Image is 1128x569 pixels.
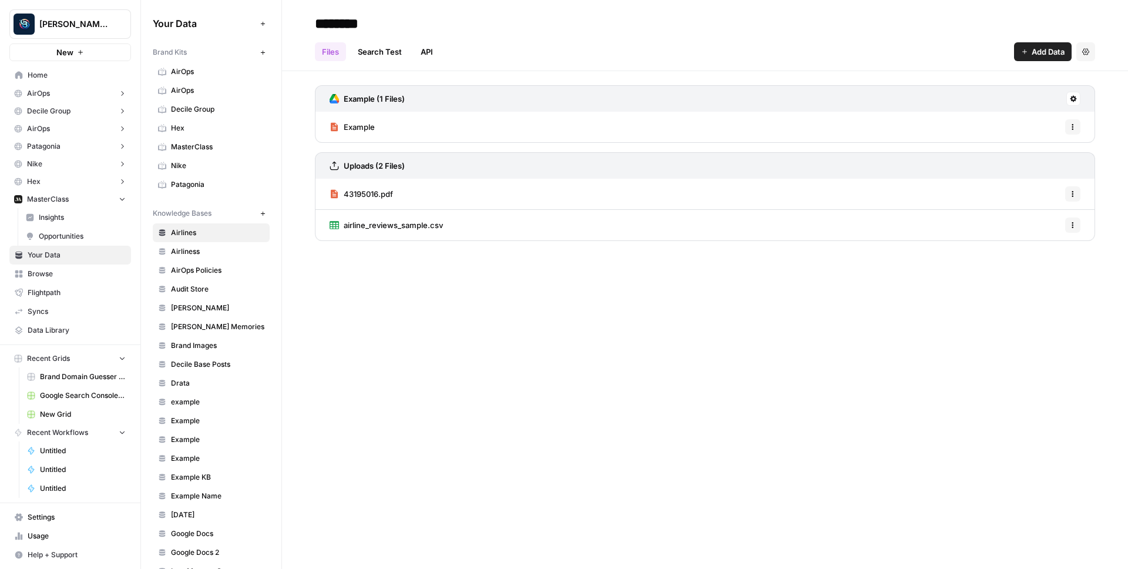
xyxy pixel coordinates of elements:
span: Airliness [171,246,264,257]
span: [PERSON_NAME] Personal [39,18,110,30]
a: Insights [21,208,131,227]
span: Usage [28,531,126,541]
span: Brand Domain Guesser QA [40,371,126,382]
button: Help + Support [9,545,131,564]
a: [PERSON_NAME] [153,299,270,317]
a: Patagonia [153,175,270,194]
a: example [153,393,270,411]
a: Example (1 Files) [330,86,405,112]
span: AirOps [171,66,264,77]
a: Decile Base Posts [153,355,270,374]
a: Airliness [153,242,270,261]
span: [DATE] [171,510,264,520]
a: Google Docs [153,524,270,543]
a: Example KB [153,468,270,487]
span: AirOps [171,85,264,96]
a: Decile Group [153,100,270,119]
a: Brand Images [153,336,270,355]
span: Example [171,416,264,426]
button: AirOps [9,85,131,102]
a: Syncs [9,302,131,321]
span: Decile Group [171,104,264,115]
button: Hex [9,173,131,190]
a: Untitled [22,441,131,460]
span: Google Docs [171,528,264,539]
span: Help + Support [28,550,126,560]
a: Example [153,449,270,468]
span: Example [171,434,264,445]
a: Untitled [22,479,131,498]
a: Browse [9,265,131,283]
span: Hex [171,123,264,133]
a: AirOps [153,62,270,81]
span: MasterClass [27,194,69,205]
button: Add Data [1014,42,1072,61]
span: Opportunities [39,231,126,242]
span: Hex [27,176,41,187]
a: Drata [153,374,270,393]
a: Example [330,112,375,142]
a: Files [315,42,346,61]
span: Add Data [1032,46,1065,58]
a: Uploads (2 Files) [330,153,405,179]
span: Home [28,70,126,81]
a: AirOps Policies [153,261,270,280]
span: Knowledge Bases [153,208,211,219]
a: [DATE] [153,506,270,524]
a: Nike [153,156,270,175]
button: MasterClass [9,190,131,208]
span: Nike [27,159,42,169]
span: Airlines [171,227,264,238]
a: Flightpath [9,283,131,302]
span: Recent Workflows [27,427,88,438]
span: Untitled [40,483,126,494]
span: Brand Images [171,340,264,351]
span: Example KB [171,472,264,483]
span: [PERSON_NAME] Memories [171,322,264,332]
a: Usage [9,527,131,545]
span: Example [171,453,264,464]
span: Google Docs 2 [171,547,264,558]
a: Example [153,430,270,449]
span: Google Search Console - [DOMAIN_NAME] [40,390,126,401]
a: Google Search Console - [DOMAIN_NAME] [22,386,131,405]
span: Brand Kits [153,47,187,58]
span: Settings [28,512,126,523]
button: Decile Group [9,102,131,120]
a: Example Name [153,487,270,506]
span: Drata [171,378,264,389]
button: Recent Grids [9,350,131,367]
span: Untitled [40,464,126,475]
a: Airlines [153,223,270,242]
a: Opportunities [21,227,131,246]
span: AirOps Policies [171,265,264,276]
span: AirOps [27,88,50,99]
span: airline_reviews_sample.csv [344,219,443,231]
span: [PERSON_NAME] [171,303,264,313]
h3: Example (1 Files) [344,93,405,105]
button: New [9,43,131,61]
a: Home [9,66,131,85]
a: Brand Domain Guesser QA [22,367,131,386]
span: Data Library [28,325,126,336]
span: Recent Grids [27,353,70,364]
a: airline_reviews_sample.csv [330,210,443,240]
span: example [171,397,264,407]
img: Berna's Personal Logo [14,14,35,35]
span: Nike [171,160,264,171]
span: New Grid [40,409,126,420]
span: Decile Group [27,106,70,116]
button: Patagonia [9,138,131,155]
a: New Grid [22,405,131,424]
span: Syncs [28,306,126,317]
span: Browse [28,269,126,279]
span: Your Data [153,16,256,31]
a: AirOps [153,81,270,100]
h3: Uploads (2 Files) [344,160,405,172]
a: Settings [9,508,131,527]
button: Recent Workflows [9,424,131,441]
span: Patagonia [171,179,264,190]
a: Google Docs 2 [153,543,270,562]
span: 43195016.pdf [344,188,393,200]
span: Decile Base Posts [171,359,264,370]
